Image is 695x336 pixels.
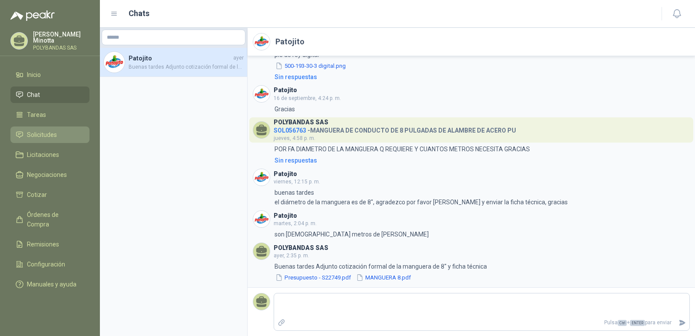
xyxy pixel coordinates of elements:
p: POR FA DIAMETRO DE LA MANGUERA Q REQUIERE Y CUANTOS METROS NECESITA GRACIAS [275,144,530,154]
span: ENTER [630,320,645,326]
a: Company LogoPatojitoayerBuenas tardes Adjunto cotización formal de la manguera de 8" y ficha técnica [100,48,247,77]
p: [PERSON_NAME] Minotta [33,31,89,43]
span: martes, 2:04 p. m. [274,220,317,226]
p: Gracias [275,104,295,114]
span: Chat [27,90,40,100]
h4: Patojito [129,53,232,63]
a: Tareas [10,106,89,123]
button: MANGUERA 8.pdf [355,273,412,282]
span: 16 de septiembre, 4:24 p. m. [274,95,341,101]
span: SOL056763 [274,127,306,134]
img: Company Logo [253,86,270,102]
div: Sin respuestas [275,72,317,82]
a: Chat [10,86,89,103]
span: Negociaciones [27,170,67,180]
span: ayer [233,54,244,62]
img: Company Logo [104,52,125,73]
img: Company Logo [253,211,270,227]
span: Tareas [27,110,46,120]
p: POLYBANDAS SAS [33,45,89,50]
span: Remisiones [27,240,59,249]
h3: POLYBANDAS SAS [274,246,328,250]
button: 500-193-30-3 digital.png [275,61,347,70]
span: Manuales y ayuda [27,279,76,289]
a: Órdenes de Compra [10,206,89,233]
div: Sin respuestas [275,156,317,165]
span: Cotizar [27,190,47,200]
a: Manuales y ayuda [10,276,89,293]
h1: Chats [129,7,149,20]
h4: - MANGUERA DE CONDUCTO DE 8 PULGADAS DE ALAMBRE DE ACERO PU [274,125,516,133]
h2: Patojito [275,36,304,48]
a: Sin respuestas [273,72,690,82]
img: Logo peakr [10,10,55,21]
p: buenas tardes el diámetro de la manguera es de 8", agradezco por favor [PERSON_NAME] y enviar la ... [275,188,568,207]
h3: Patojito [274,172,297,176]
span: viernes, 12:15 p. m. [274,179,320,185]
a: Licitaciones [10,146,89,163]
span: Ctrl [618,320,627,326]
h3: Patojito [274,213,297,218]
span: jueves, 4:58 p. m. [274,135,315,141]
img: Company Logo [253,33,270,50]
img: Company Logo [253,169,270,186]
span: Órdenes de Compra [27,210,81,229]
a: Negociaciones [10,166,89,183]
button: Presupuesto - S22749.pdf [275,273,352,282]
a: Solicitudes [10,126,89,143]
p: son [DEMOGRAPHIC_DATA] metros de [PERSON_NAME] [275,230,429,239]
a: Inicio [10,67,89,83]
span: Configuración [27,259,65,269]
span: Solicitudes [27,130,57,140]
span: Licitaciones [27,150,59,160]
span: ayer, 2:35 p. m. [274,253,309,259]
span: Buenas tardes Adjunto cotización formal de la manguera de 8" y ficha técnica [129,63,244,71]
a: Remisiones [10,236,89,253]
p: Buenas tardes Adjunto cotización formal de la manguera de 8" y ficha técnica [275,262,487,271]
h3: POLYBANDAS SAS [274,120,328,125]
button: Enviar [675,315,689,330]
h3: Patojito [274,88,297,93]
a: Cotizar [10,186,89,203]
label: Adjuntar archivos [274,315,289,330]
p: Pulsa + para enviar [289,315,675,330]
a: Configuración [10,256,89,273]
span: Inicio [27,70,41,80]
a: Sin respuestas [273,156,690,165]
